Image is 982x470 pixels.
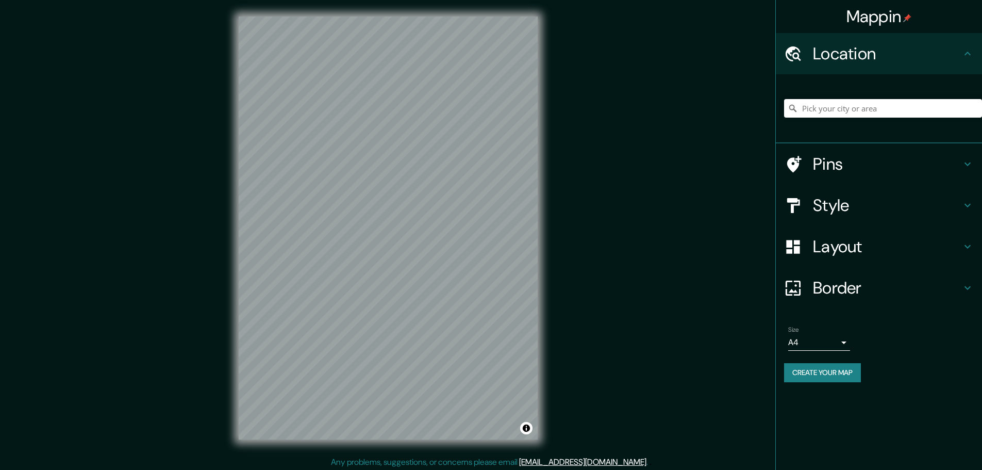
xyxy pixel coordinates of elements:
[776,185,982,226] div: Style
[788,326,799,334] label: Size
[903,14,911,22] img: pin-icon.png
[846,6,912,27] h4: Mappin
[519,457,646,467] a: [EMAIL_ADDRESS][DOMAIN_NAME]
[788,334,850,351] div: A4
[784,363,861,382] button: Create your map
[648,456,650,468] div: .
[331,456,648,468] p: Any problems, suggestions, or concerns please email .
[650,456,652,468] div: .
[239,17,538,440] canvas: Map
[813,236,961,257] h4: Layout
[813,43,961,64] h4: Location
[813,154,961,174] h4: Pins
[520,422,532,434] button: Toggle attribution
[776,267,982,309] div: Border
[776,226,982,267] div: Layout
[776,33,982,74] div: Location
[784,99,982,118] input: Pick your city or area
[813,195,961,216] h4: Style
[776,143,982,185] div: Pins
[813,278,961,298] h4: Border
